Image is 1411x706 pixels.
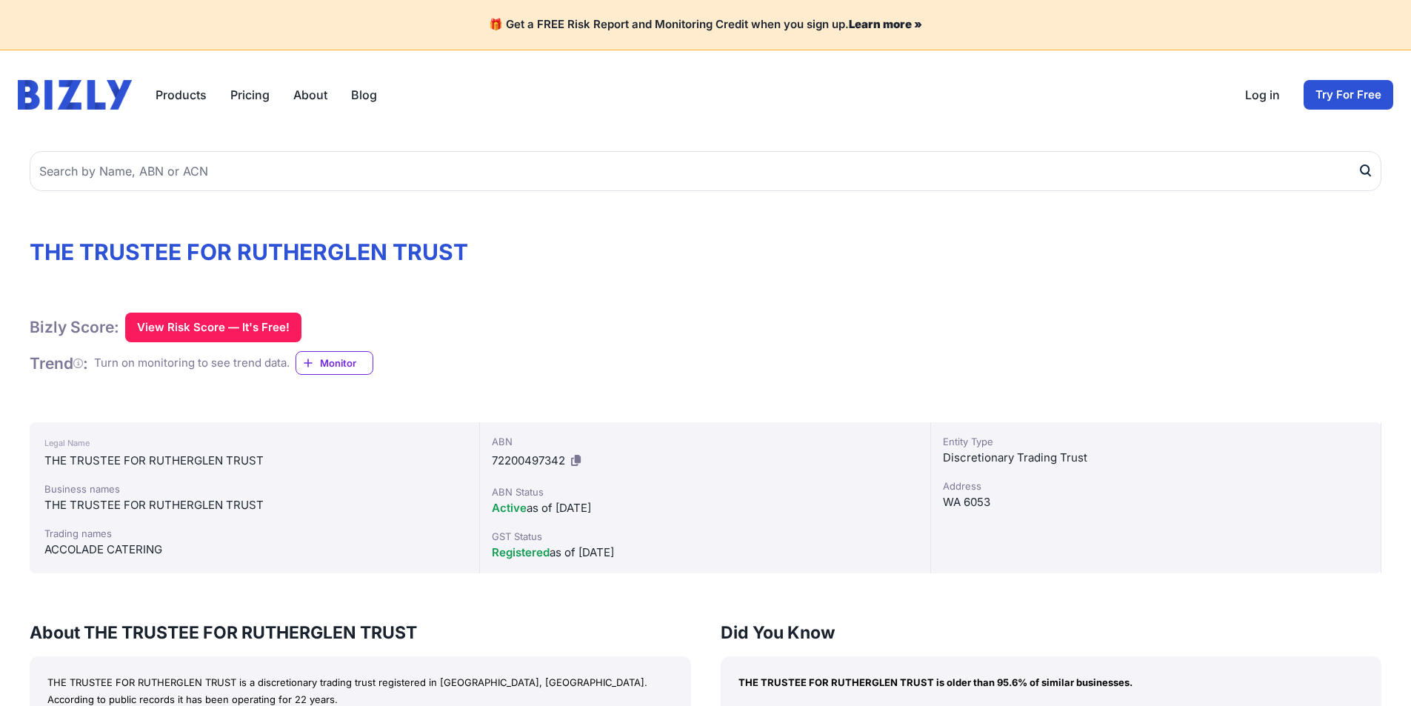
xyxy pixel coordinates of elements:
div: ABN [492,434,918,449]
div: Entity Type [943,434,1369,449]
a: Pricing [230,86,270,104]
h4: 🎁 Get a FREE Risk Report and Monitoring Credit when you sign up. [18,18,1393,32]
a: Blog [351,86,377,104]
span: Active [492,501,527,515]
a: About [293,86,327,104]
a: Monitor [296,351,373,375]
p: THE TRUSTEE FOR RUTHERGLEN TRUST is older than 95.6% of similar businesses. [738,674,1364,691]
button: Products [156,86,207,104]
div: Legal Name [44,434,464,452]
div: Business names [44,482,464,496]
div: THE TRUSTEE FOR RUTHERGLEN TRUST [44,496,464,514]
h1: THE TRUSTEE FOR RUTHERGLEN TRUST [30,239,1381,265]
div: Trading names [44,526,464,541]
a: Learn more » [849,17,922,31]
a: Try For Free [1304,80,1393,110]
div: as of [DATE] [492,499,918,517]
div: ACCOLADE CATERING [44,541,464,559]
span: Registered [492,545,550,559]
a: Log in [1245,86,1280,104]
h1: Trend : [30,353,88,373]
div: Discretionary Trading Trust [943,449,1369,467]
input: Search by Name, ABN or ACN [30,151,1381,191]
div: WA 6053 [943,493,1369,511]
div: ABN Status [492,484,918,499]
span: 72200497342 [492,453,565,467]
div: THE TRUSTEE FOR RUTHERGLEN TRUST [44,452,464,470]
span: Monitor [320,356,373,370]
button: View Risk Score — It's Free! [125,313,301,342]
div: as of [DATE] [492,544,918,562]
div: GST Status [492,529,918,544]
div: Turn on monitoring to see trend data. [94,355,290,372]
div: Address [943,479,1369,493]
h1: Bizly Score: [30,317,119,337]
h3: About THE TRUSTEE FOR RUTHERGLEN TRUST [30,621,691,645]
h3: Did You Know [721,621,1382,645]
